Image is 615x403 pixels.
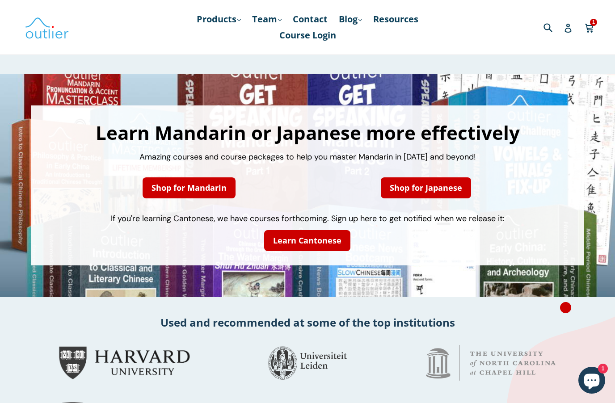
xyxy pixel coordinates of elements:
[369,11,423,27] a: Resources
[25,14,69,40] img: Outlier Linguistics
[576,367,608,396] inbox-online-store-chat: Shopify online store chat
[111,213,505,224] span: If you're learning Cantonese, we have courses forthcoming. Sign up here to get notified when we r...
[585,17,595,38] a: 1
[143,177,236,198] a: Shop for Mandarin
[139,151,476,162] span: Amazing courses and course packages to help you master Mandarin in [DATE] and beyond!
[264,230,350,251] a: Learn Cantonese
[381,177,471,198] a: Shop for Japanese
[541,18,566,36] input: Search
[40,123,575,142] h1: Learn Mandarin or Japanese more effectively
[275,27,341,43] a: Course Login
[248,11,286,27] a: Team
[288,11,332,27] a: Contact
[334,11,366,27] a: Blog
[192,11,245,27] a: Products
[590,19,597,25] span: 1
